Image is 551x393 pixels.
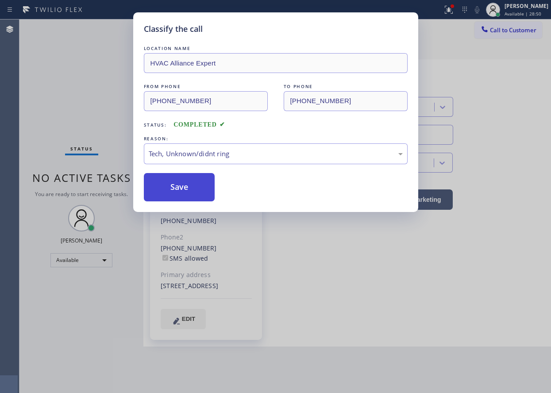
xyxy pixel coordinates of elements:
[284,82,408,91] div: TO PHONE
[144,82,268,91] div: FROM PHONE
[144,122,167,128] span: Status:
[284,91,408,111] input: To phone
[144,91,268,111] input: From phone
[149,149,403,159] div: Tech, Unknown/didnt ring
[144,134,408,143] div: REASON:
[173,121,225,128] span: COMPLETED
[144,44,408,53] div: LOCATION NAME
[144,173,215,201] button: Save
[144,23,203,35] h5: Classify the call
